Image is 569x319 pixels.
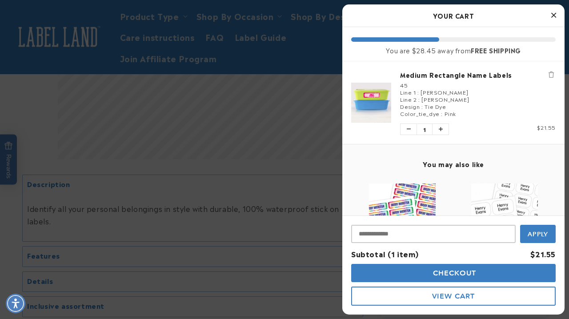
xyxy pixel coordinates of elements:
button: Increase quantity of Medium Rectangle Name Labels [433,124,449,135]
button: Close gorgias live chat [147,3,173,30]
span: Design [400,102,420,110]
div: Accessibility Menu [6,294,25,313]
img: Mini Rectangle Name Labels - Label Land [369,183,436,250]
input: Input Discount [351,225,516,243]
span: Color_tie_dye [400,109,440,117]
span: Line 2 [400,95,417,103]
span: Tie Dye [425,102,446,110]
span: View Cart [432,292,475,300]
button: Apply [520,225,556,243]
div: $21.55 [530,247,556,260]
span: : [441,109,443,117]
div: You are $28.45 away from [351,46,556,54]
button: View Cart [351,287,556,306]
span: Apply [528,230,549,238]
button: Checkout [351,264,556,282]
button: Close Cart [547,9,560,22]
span: : [417,88,419,96]
span: Subtotal (1 item) [351,248,418,259]
span: : [418,95,420,103]
span: [PERSON_NAME] [421,88,468,96]
span: $21.55 [537,123,556,131]
h2: Your Cart [351,9,556,22]
span: [PERSON_NAME] [421,95,469,103]
h4: You may also like [351,160,556,168]
button: Decrease quantity of Medium Rectangle Name Labels [401,124,417,135]
span: : [421,102,423,110]
img: View Stick N' Wear Stikins® Labels [471,183,538,250]
li: product [351,61,556,144]
button: Remove Medium Rectangle Name Labels [547,70,556,79]
span: Checkout [431,269,477,277]
b: FREE SHIPPING [471,45,521,55]
a: Medium Rectangle Name Labels [400,70,556,79]
span: Line 1 [400,88,416,96]
div: 45 [400,81,556,88]
span: 1 [417,124,433,135]
img: Medium Rectangle Name Labels - Label Land [351,83,391,123]
textarea: Type your message here [8,12,115,22]
span: Pink [445,109,456,117]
